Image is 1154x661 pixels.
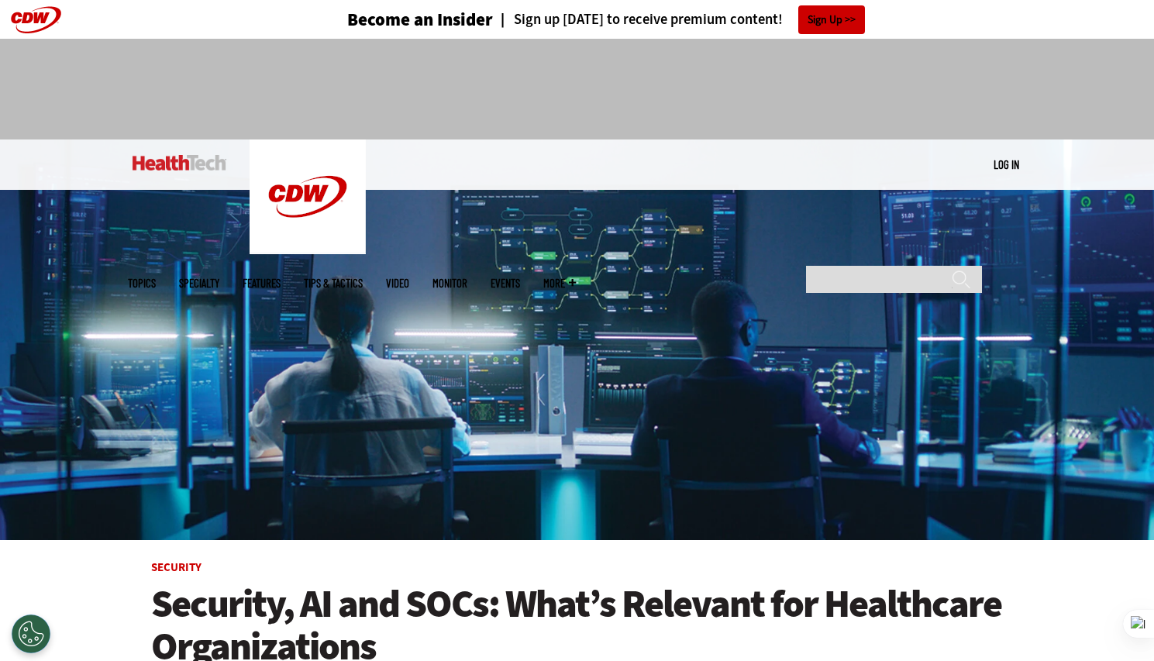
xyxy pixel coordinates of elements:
a: Sign Up [798,5,865,34]
a: Become an Insider [289,11,493,29]
a: Features [243,277,281,289]
div: User menu [994,157,1019,173]
img: Home [250,139,366,254]
span: More [543,277,576,289]
a: Security [151,559,202,575]
div: Cookies Settings [12,615,50,653]
span: Topics [128,277,156,289]
a: Sign up [DATE] to receive premium content! [493,12,783,27]
img: Home [133,155,226,170]
a: Events [491,277,520,289]
button: Open Preferences [12,615,50,653]
a: CDW [250,242,366,258]
a: MonITor [432,277,467,289]
iframe: advertisement [295,54,859,124]
h3: Become an Insider [347,11,493,29]
span: Specialty [179,277,219,289]
a: Log in [994,157,1019,171]
a: Video [386,277,409,289]
a: Tips & Tactics [304,277,363,289]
